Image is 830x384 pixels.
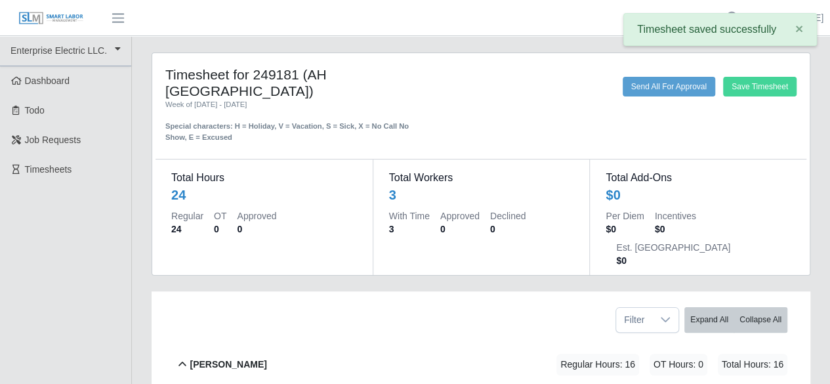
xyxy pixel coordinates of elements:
[389,186,396,204] div: 3
[490,223,526,236] dd: 0
[616,308,652,332] span: Filter
[606,170,791,186] dt: Total Add-Ons
[389,223,430,236] dd: 3
[18,11,84,26] img: SLM Logo
[606,186,620,204] div: $0
[616,241,730,254] dt: Est. [GEOGRAPHIC_DATA]
[440,223,480,236] dd: 0
[165,66,417,99] h4: Timesheet for 249181 (AH [GEOGRAPHIC_DATA])
[171,209,203,223] dt: Regular
[748,11,823,25] a: [PERSON_NAME]
[171,223,203,236] dd: 24
[623,13,817,46] div: Timesheet saved successfully
[214,209,226,223] dt: OT
[440,209,480,223] dt: Approved
[734,307,787,333] button: Collapse All
[623,77,715,96] button: Send All For Approval
[606,209,644,223] dt: Per Diem
[650,354,707,375] span: OT Hours: 0
[389,209,430,223] dt: With Time
[171,186,186,204] div: 24
[655,223,696,236] dd: $0
[723,77,797,96] button: Save Timesheet
[25,135,81,145] span: Job Requests
[389,170,574,186] dt: Total Workers
[684,307,734,333] button: Expand All
[214,223,226,236] dd: 0
[490,209,526,223] dt: Declined
[165,99,417,110] div: Week of [DATE] - [DATE]
[165,110,417,143] div: Special characters: H = Holiday, V = Vacation, S = Sick, X = No Call No Show, E = Excused
[237,209,276,223] dt: Approved
[616,254,730,267] dd: $0
[25,75,70,86] span: Dashboard
[25,105,45,116] span: Todo
[655,209,696,223] dt: Incentives
[171,170,357,186] dt: Total Hours
[190,358,266,372] b: [PERSON_NAME]
[237,223,276,236] dd: 0
[718,354,787,375] span: Total Hours: 16
[684,307,787,333] div: bulk actions
[606,223,644,236] dd: $0
[25,164,72,175] span: Timesheets
[556,354,639,375] span: Regular Hours: 16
